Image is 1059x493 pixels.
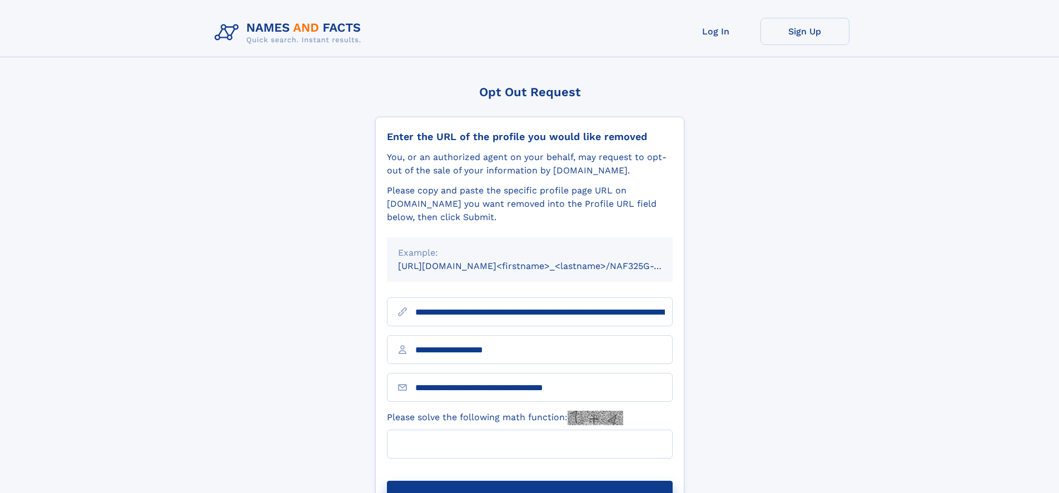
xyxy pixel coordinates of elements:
[387,151,673,177] div: You, or an authorized agent on your behalf, may request to opt-out of the sale of your informatio...
[375,85,684,99] div: Opt Out Request
[398,261,694,271] small: [URL][DOMAIN_NAME]<firstname>_<lastname>/NAF325G-xxxxxxxx
[672,18,760,45] a: Log In
[760,18,849,45] a: Sign Up
[387,131,673,143] div: Enter the URL of the profile you would like removed
[210,18,370,48] img: Logo Names and Facts
[387,411,623,425] label: Please solve the following math function:
[398,246,662,260] div: Example:
[387,184,673,224] div: Please copy and paste the specific profile page URL on [DOMAIN_NAME] you want removed into the Pr...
